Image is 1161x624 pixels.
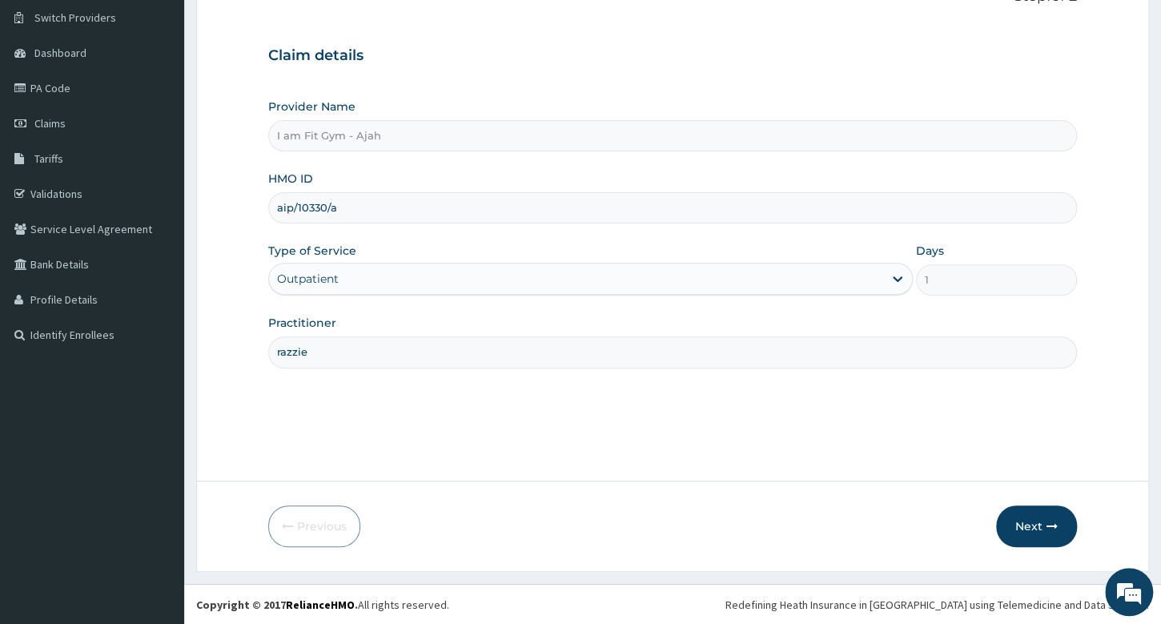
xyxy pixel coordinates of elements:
[34,116,66,131] span: Claims
[196,598,358,612] strong: Copyright © 2017 .
[268,47,1077,65] h3: Claim details
[996,505,1077,547] button: Next
[268,336,1077,368] input: Enter Name
[83,90,269,111] div: Chat with us now
[34,151,63,166] span: Tariffs
[8,437,305,493] textarea: Type your message and hit 'Enter'
[916,243,944,259] label: Days
[34,46,86,60] span: Dashboard
[34,10,116,25] span: Switch Providers
[268,171,313,187] label: HMO ID
[30,80,65,120] img: d_794563401_company_1708531726252_794563401
[725,597,1149,613] div: Redefining Heath Insurance in [GEOGRAPHIC_DATA] using Telemedicine and Data Science!
[263,8,301,46] div: Minimize live chat window
[268,192,1077,223] input: Enter HMO ID
[268,315,336,331] label: Practitioner
[268,243,356,259] label: Type of Service
[93,202,221,364] span: We're online!
[268,99,356,115] label: Provider Name
[268,505,360,547] button: Previous
[286,598,355,612] a: RelianceHMO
